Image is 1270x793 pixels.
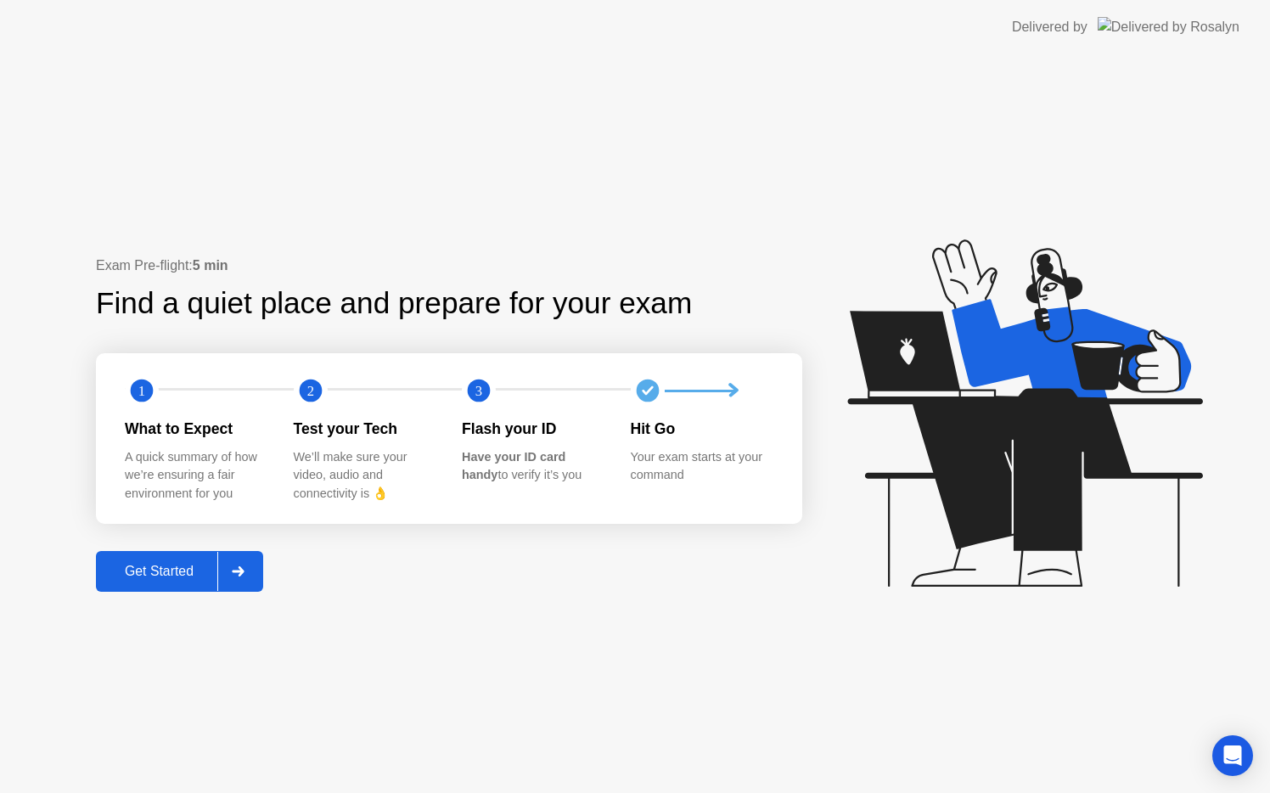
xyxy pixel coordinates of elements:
[96,551,263,592] button: Get Started
[125,418,267,440] div: What to Expect
[631,418,773,440] div: Hit Go
[96,256,802,276] div: Exam Pre-flight:
[138,383,145,399] text: 1
[462,448,604,485] div: to verify it’s you
[462,418,604,440] div: Flash your ID
[193,258,228,273] b: 5 min
[125,448,267,503] div: A quick summary of how we’re ensuring a fair environment for you
[1212,735,1253,776] div: Open Intercom Messenger
[631,448,773,485] div: Your exam starts at your command
[462,450,565,482] b: Have your ID card handy
[294,418,436,440] div: Test your Tech
[294,448,436,503] div: We’ll make sure your video, audio and connectivity is 👌
[475,383,482,399] text: 3
[306,383,313,399] text: 2
[1098,17,1239,37] img: Delivered by Rosalyn
[1012,17,1087,37] div: Delivered by
[96,281,694,326] div: Find a quiet place and prepare for your exam
[101,564,217,579] div: Get Started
